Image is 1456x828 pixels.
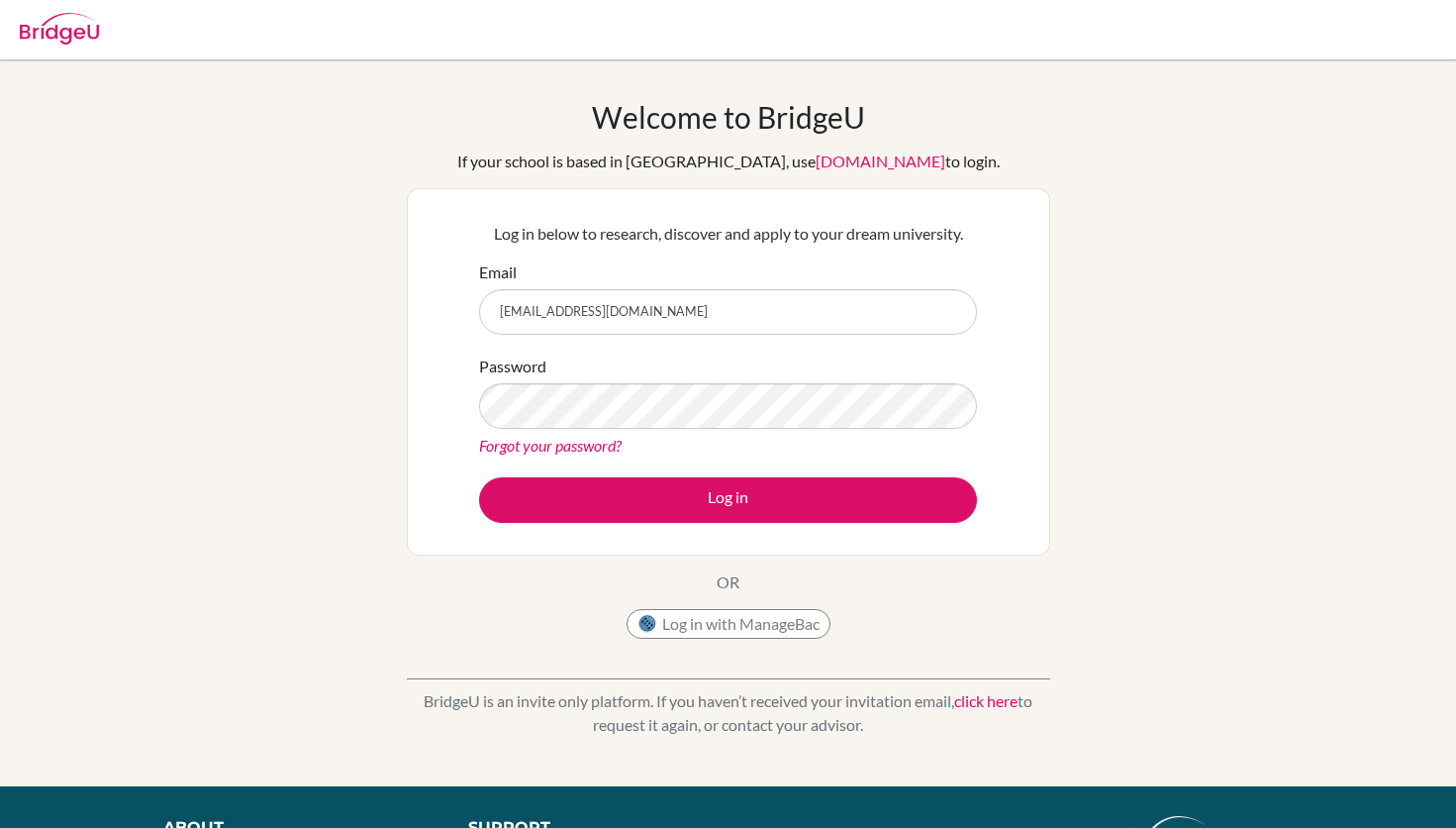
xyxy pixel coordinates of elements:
[407,689,1050,737] p: BridgeU is an invite only platform. If you haven’t received your invitation email, to request it ...
[479,222,977,246] p: Log in below to research, discover and apply to your dream university.
[479,477,977,523] button: Log in
[479,355,546,378] label: Password
[479,436,622,455] a: Forgot your password?
[717,570,739,594] p: OR
[627,609,830,639] button: Log in with ManageBac
[457,150,1000,173] div: If your school is based in [GEOGRAPHIC_DATA], use to login.
[592,99,865,135] h1: Welcome to BridgeU
[20,13,99,45] img: Bridge-U
[954,691,1018,710] a: click here
[479,260,517,284] label: Email
[816,152,945,170] a: [DOMAIN_NAME]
